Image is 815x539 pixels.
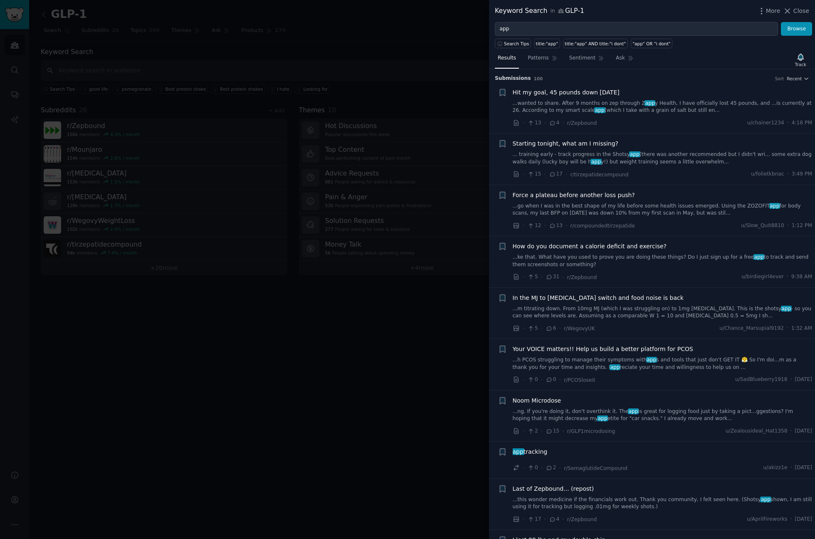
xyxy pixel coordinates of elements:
span: · [523,376,524,384]
span: Search Tips [504,41,529,47]
span: 6 [546,325,556,332]
span: [DATE] [795,376,812,383]
span: · [544,221,546,230]
button: Search Tips [495,39,531,48]
a: Noom Microdose [513,396,561,405]
a: Force a plateau before another loss push? [513,191,635,200]
span: 5 [527,325,538,332]
a: title:"app" [534,39,560,48]
a: title:"app" AND title:"i dont" [563,39,628,48]
button: Track [792,51,809,69]
span: r/PCOSloseit [564,377,595,383]
span: · [559,376,561,384]
span: 31 [546,273,559,281]
span: 0 [527,376,538,383]
span: · [787,325,788,332]
span: 0 [546,376,556,383]
span: r/tirzepatidecompound [570,172,629,178]
span: 4 [549,119,559,127]
span: u/Slow_Quit8810 [741,222,784,230]
span: 1:32 AM [791,325,812,332]
a: Results [495,52,519,69]
span: Close [793,7,809,15]
span: · [787,222,789,230]
button: Browse [781,22,812,36]
span: · [541,464,543,472]
span: · [790,516,792,523]
span: in [550,7,555,15]
span: app [781,306,792,312]
span: · [544,515,546,524]
a: ...go when I was in the best shape of my life before some health issues emerged. Using the ZOZOFI... [513,203,813,217]
a: Your VOICE matters!! Help us build a better platform for PCOS [513,345,693,354]
span: app [645,100,656,106]
span: Patterns [528,54,548,62]
span: r/WegovyUK [564,326,595,331]
a: Ask [613,52,637,69]
span: app [590,159,602,165]
a: ...ke that. What have you used to prove you are doing these things? Do I just sign up for a freea... [513,254,813,268]
span: u/birdiegirl4ever [741,273,783,281]
a: ...h PCOS struggling to manage their symptoms withapps and tools that just don't GET IT 😤 So I'm ... [513,356,813,371]
span: u/AprilFireworks [747,516,788,523]
span: · [562,427,564,435]
span: · [787,119,789,127]
span: Results [498,54,516,62]
span: · [541,427,543,435]
span: app [769,203,780,209]
span: 0 [527,464,538,472]
span: r/Zepbound [567,274,597,280]
span: · [562,515,564,524]
span: · [541,376,543,384]
span: u/Zealousideal_Hat1358 [726,428,788,435]
div: title:"app" [536,41,558,47]
span: · [566,170,567,179]
span: app [512,448,524,455]
span: · [787,273,788,281]
span: u/akizz1e [763,464,788,472]
span: 100 [534,76,543,81]
span: 1:12 PM [792,222,812,230]
span: · [562,273,564,282]
a: In the MJ to [MEDICAL_DATA] switch and food noise is back [513,294,684,302]
span: 17 [527,516,541,523]
span: [DATE] [795,464,812,472]
a: Sentiment [566,52,607,69]
span: tracking [513,448,548,456]
a: Hit my goal, 45 pounds down [DATE] [513,88,620,97]
span: · [523,464,524,472]
a: Last of Zepbound... (repost) [513,485,594,493]
span: Ask [616,54,625,62]
a: ...wanted to share. After 9 months on zep through Zappy Health, I have officially lost 45 pounds,... [513,100,813,114]
div: Keyword Search GLP-1 [495,6,584,16]
span: · [544,170,546,179]
span: app [629,151,640,157]
span: · [790,464,792,472]
span: r/Zepbound [567,517,597,522]
span: 4:18 PM [792,119,812,127]
span: 4 [549,516,559,523]
a: How do you document a calorie deficit and exercise? [513,242,667,251]
span: · [562,119,564,127]
a: ...m titrating down. From 10mg MJ (which I was struggling on) to 1mg [MEDICAL_DATA]. This is the ... [513,305,813,320]
a: "app" OR "i dont" [631,39,672,48]
button: Recent [787,76,809,82]
span: More [766,7,780,15]
span: r/GLP1microdosing [567,428,615,434]
span: app [610,364,621,370]
span: · [787,171,789,178]
div: Sort [775,76,784,82]
span: · [523,515,524,524]
a: Starting tonight, what am I missing? [513,139,619,148]
a: apptracking [513,448,548,456]
span: 2 [546,464,556,472]
span: 5 [527,273,538,281]
span: 3:49 PM [792,171,812,178]
span: 13 [527,119,541,127]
